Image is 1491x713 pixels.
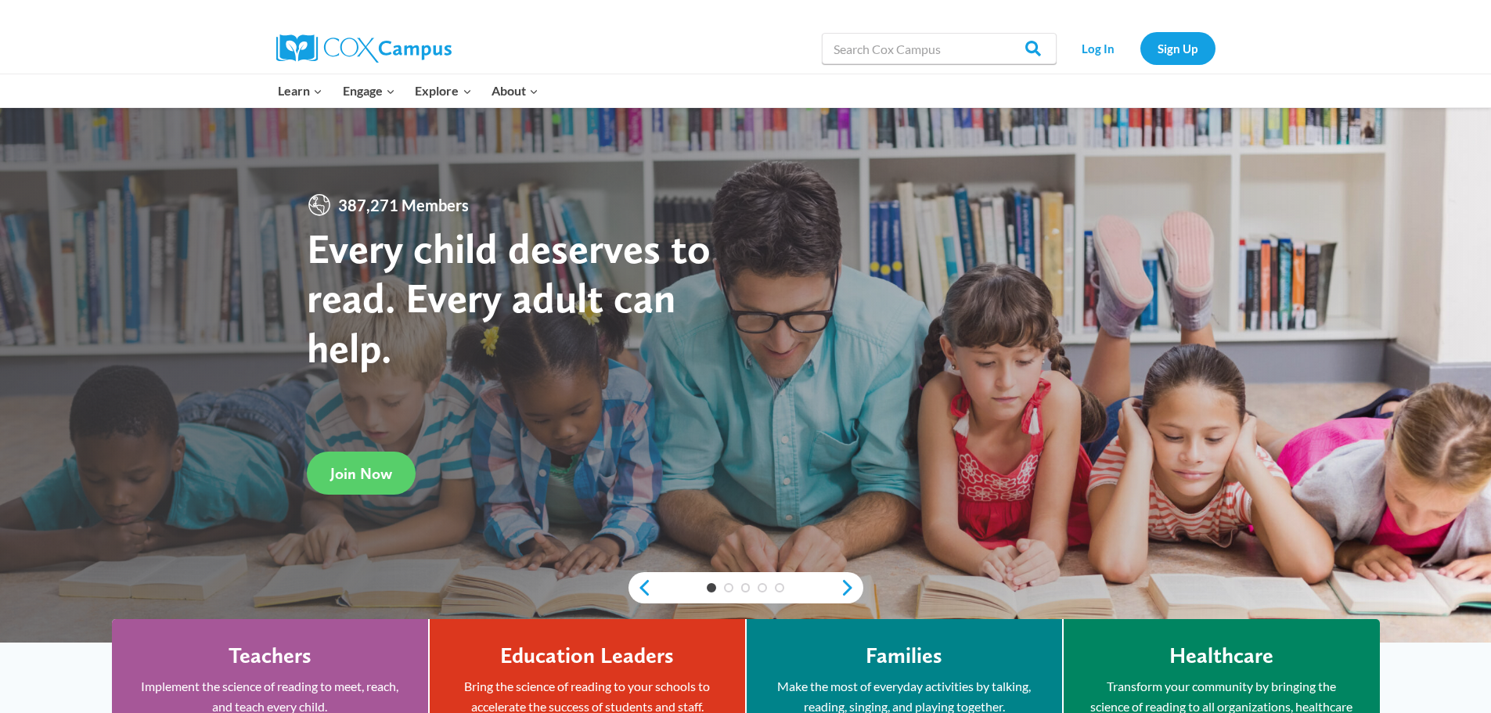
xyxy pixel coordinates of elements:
[1169,643,1273,669] h4: Healthcare
[822,33,1057,64] input: Search Cox Campus
[758,583,767,592] a: 4
[1140,32,1215,64] a: Sign Up
[1064,32,1215,64] nav: Secondary Navigation
[500,643,674,669] h4: Education Leaders
[707,583,716,592] a: 1
[492,81,538,101] span: About
[268,74,549,107] nav: Primary Navigation
[278,81,322,101] span: Learn
[1064,32,1133,64] a: Log In
[343,81,395,101] span: Engage
[628,578,652,597] a: previous
[330,464,392,483] span: Join Now
[840,578,863,597] a: next
[628,572,863,603] div: content slider buttons
[866,643,942,669] h4: Families
[276,34,452,63] img: Cox Campus
[415,81,471,101] span: Explore
[775,583,784,592] a: 5
[307,452,416,495] a: Join Now
[741,583,751,592] a: 3
[724,583,733,592] a: 2
[332,193,475,218] span: 387,271 Members
[307,223,711,373] strong: Every child deserves to read. Every adult can help.
[229,643,312,669] h4: Teachers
